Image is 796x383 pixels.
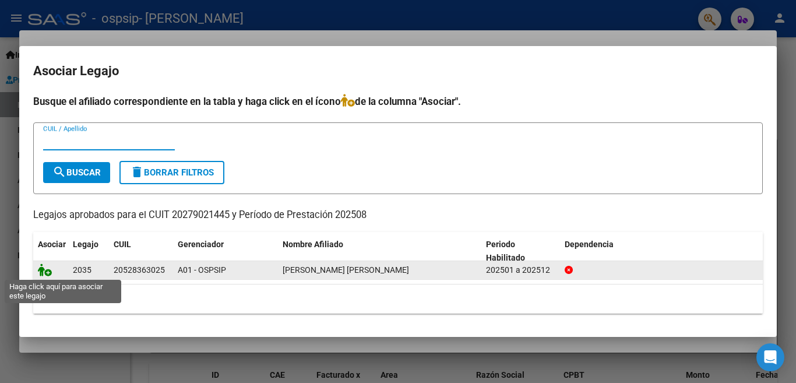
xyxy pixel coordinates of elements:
datatable-header-cell: Gerenciador [173,232,278,270]
span: Nombre Afiliado [283,240,343,249]
span: Buscar [52,167,101,178]
div: 202501 a 202512 [486,263,555,277]
datatable-header-cell: CUIL [109,232,173,270]
datatable-header-cell: Nombre Afiliado [278,232,481,270]
span: Gerenciador [178,240,224,249]
datatable-header-cell: Asociar [33,232,68,270]
span: SANCHEZ SANCHEZ BAUTISTA LEON [283,265,409,275]
div: Open Intercom Messenger [756,343,784,371]
div: 1 registros [33,284,763,314]
span: 2035 [73,265,91,275]
button: Borrar Filtros [119,161,224,184]
span: Asociar [38,240,66,249]
mat-icon: search [52,165,66,179]
datatable-header-cell: Periodo Habilitado [481,232,560,270]
button: Buscar [43,162,110,183]
p: Legajos aprobados para el CUIT 20279021445 y Período de Prestación 202508 [33,208,763,223]
span: Legajo [73,240,98,249]
span: Dependencia [565,240,614,249]
span: Periodo Habilitado [486,240,525,262]
span: Borrar Filtros [130,167,214,178]
h4: Busque el afiliado correspondiente en la tabla y haga click en el ícono de la columna "Asociar". [33,94,763,109]
span: A01 - OSPSIP [178,265,226,275]
div: 20528363025 [114,263,165,277]
mat-icon: delete [130,165,144,179]
span: CUIL [114,240,131,249]
datatable-header-cell: Legajo [68,232,109,270]
h2: Asociar Legajo [33,60,763,82]
datatable-header-cell: Dependencia [560,232,763,270]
